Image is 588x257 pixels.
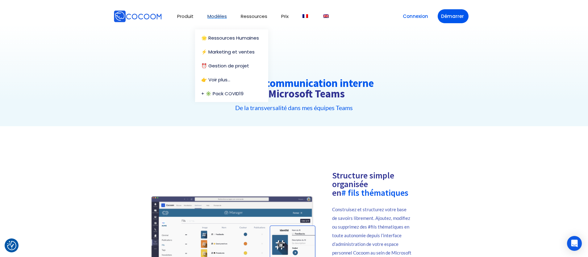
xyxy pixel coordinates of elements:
[302,14,308,18] img: Français
[207,14,227,19] a: Modèles
[7,241,16,250] img: Revisit consent button
[332,171,412,197] h2: Structure simple organisée en
[281,14,289,19] a: Prix
[241,14,267,19] a: Ressources
[177,14,194,19] a: Produit
[201,77,262,82] a: 👉 Voir plus…
[201,36,265,40] a: 🌟 Ressources Humaines
[7,241,16,250] button: Consent Preferences
[323,14,329,18] img: Anglais
[88,77,500,100] h1: L'App de dans Microsoft Teams
[341,187,408,198] font: # fils thématiques
[438,9,469,23] a: Démarrer
[201,49,262,54] a: ⚡️ Marketing et ventes
[201,63,262,68] a: ⏰ Gestion de projet
[201,91,265,96] a: + ✳️ Pack COVID19
[114,10,162,23] img: Cocoom
[88,105,500,111] h5: De la transversalité dans mes équipes Teams
[567,236,582,251] div: Open Intercom Messenger
[399,9,432,23] a: Connexion
[265,76,374,90] font: communication interne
